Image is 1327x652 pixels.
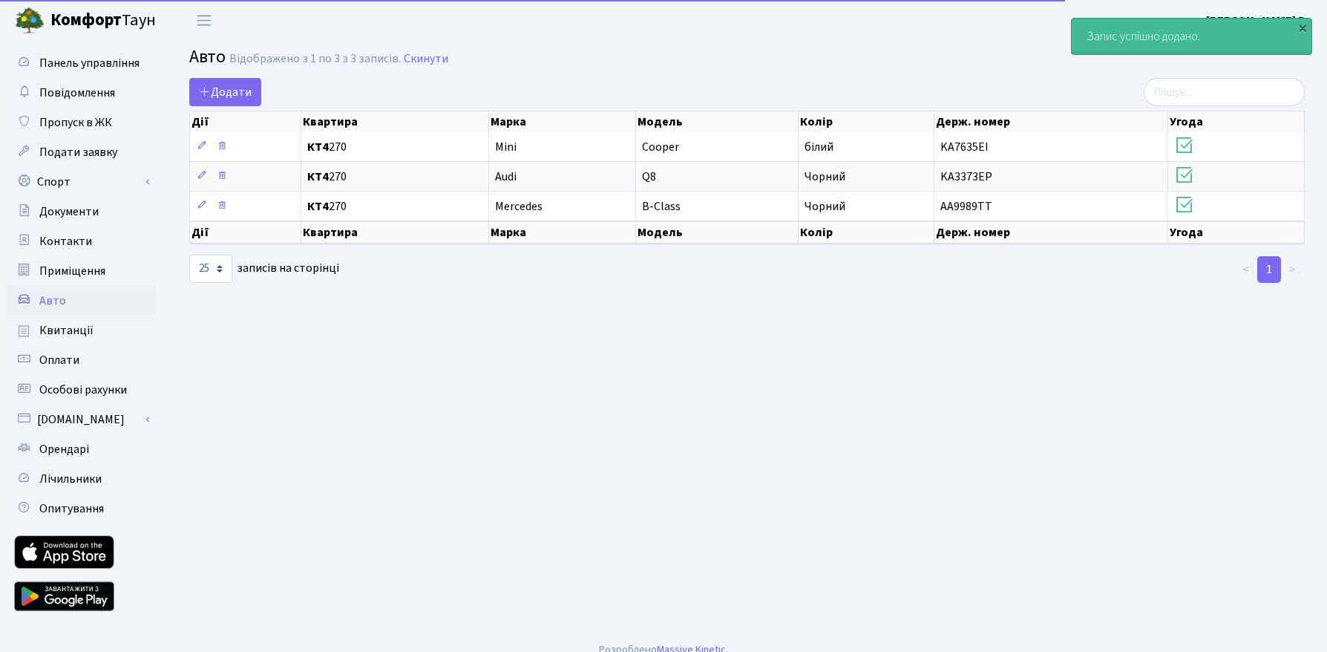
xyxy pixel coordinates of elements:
th: Дії [190,111,301,132]
div: Запис успішно додано. [1072,19,1311,54]
div: Відображено з 1 по 3 з 3 записів. [229,52,401,66]
button: Переключити навігацію [186,8,223,33]
label: записів на сторінці [189,255,339,283]
span: 270 [307,141,483,153]
span: Опитування [39,501,104,517]
a: [DOMAIN_NAME] [7,405,156,434]
a: Орендарі [7,434,156,464]
a: Опитування [7,494,156,524]
a: Скинути [404,52,448,66]
select: записів на сторінці [189,255,232,283]
span: Mercedes [495,198,543,215]
span: KA3373EP [940,169,992,185]
span: Авто [189,44,226,70]
span: Cooper [642,139,679,155]
a: Повідомлення [7,78,156,108]
a: Оплати [7,345,156,375]
th: Колір [799,111,934,132]
a: Пропуск в ЖК [7,108,156,137]
b: [PERSON_NAME] В. [1206,13,1309,29]
span: KA7635EI [940,139,989,155]
th: Квартира [301,221,490,244]
a: Документи [7,197,156,226]
span: Додати [199,84,252,100]
span: Q8 [642,169,656,185]
th: Модель [636,111,799,132]
b: Комфорт [50,8,122,32]
span: 270 [307,171,483,183]
th: Модель [636,221,799,244]
span: Квитанції [39,322,94,339]
a: Контакти [7,226,156,256]
th: Держ. номер [934,221,1168,244]
img: logo.png [15,6,45,36]
a: Авто [7,286,156,316]
span: Лічильники [39,471,102,487]
div: × [1295,20,1310,35]
a: Панель управління [7,48,156,78]
span: Приміщення [39,263,105,279]
a: 1 [1257,256,1281,283]
a: Додати [189,78,261,106]
th: Марка [489,221,635,244]
span: AA9989TT [940,198,992,215]
b: КТ4 [307,198,329,215]
span: Документи [39,203,99,220]
span: Оплати [39,352,79,368]
span: Mini [495,139,517,155]
span: Авто [39,293,66,309]
th: Дії [190,221,301,244]
input: Пошук... [1144,78,1305,106]
a: Спорт [7,167,156,197]
span: Таун [50,8,156,33]
span: B-Class [642,198,681,215]
b: КТ4 [307,139,329,155]
span: Подати заявку [39,144,117,160]
span: білий [805,139,833,155]
a: Особові рахунки [7,375,156,405]
span: Орендарі [39,441,89,457]
th: Угода [1168,221,1305,244]
th: Колір [799,221,934,244]
a: Квитанції [7,316,156,345]
span: 270 [307,201,483,212]
th: Держ. номер [934,111,1168,132]
span: Чорний [805,198,845,215]
a: Приміщення [7,256,156,286]
th: Квартира [301,111,490,132]
th: Угода [1168,111,1305,132]
span: Audi [495,169,517,185]
span: Панель управління [39,55,140,71]
span: Контакти [39,233,92,250]
a: Подати заявку [7,137,156,167]
b: КТ4 [307,169,329,185]
span: Чорний [805,169,845,185]
span: Особові рахунки [39,382,127,398]
th: Марка [489,111,635,132]
span: Пропуск в ЖК [39,114,112,131]
a: Лічильники [7,464,156,494]
span: Повідомлення [39,85,115,101]
a: [PERSON_NAME] В. [1206,12,1309,30]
